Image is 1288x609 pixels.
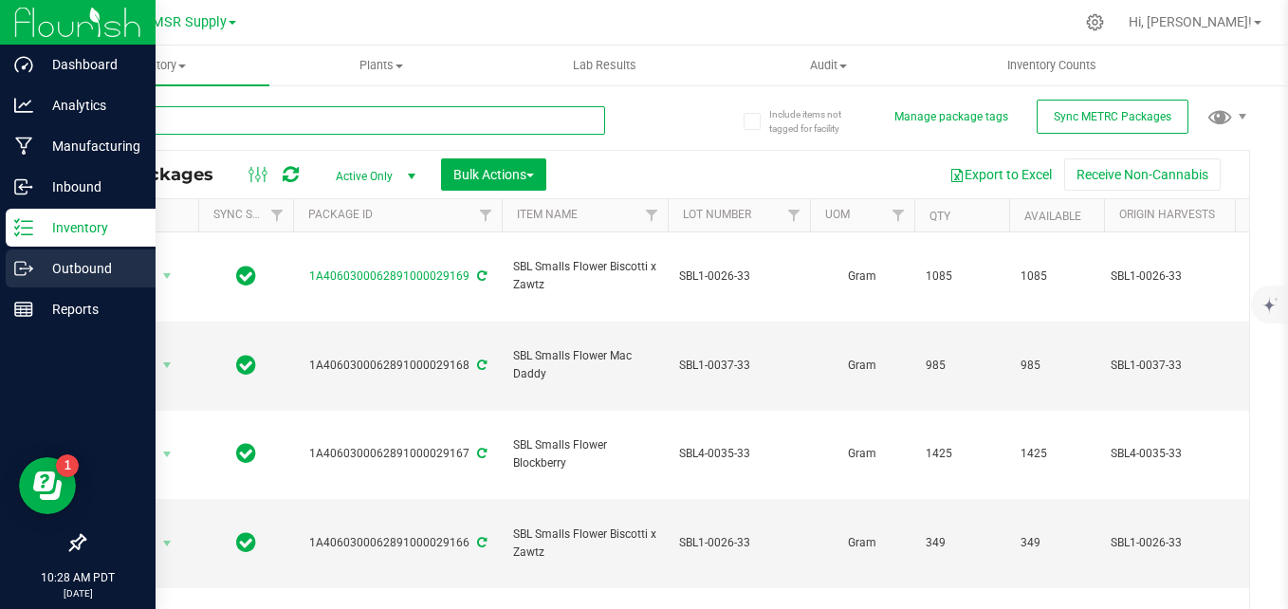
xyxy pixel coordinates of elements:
span: Inventory Counts [982,57,1122,74]
a: Item Name [517,208,578,221]
a: 1A4060300062891000029169 [309,269,469,283]
div: Value 1: SBL1-0026-33 [1111,268,1288,286]
a: UOM [825,208,850,221]
a: Available [1024,210,1081,223]
span: Hi, [PERSON_NAME]! [1129,14,1252,29]
input: Search Package ID, Item Name, SKU, Lot or Part Number... [83,106,605,135]
span: Sync from Compliance System [474,536,487,549]
div: 1A4060300062891000029166 [290,534,505,552]
span: SBL Smalls Flower Biscotti x Zawtz [513,258,656,294]
span: SBL Smalls Flower Mac Daddy [513,347,656,383]
span: SBL1-0026-33 [679,268,799,286]
iframe: Resource center unread badge [56,454,79,477]
span: Gram [821,268,903,286]
a: Inventory Counts [940,46,1164,85]
span: 1085 [926,268,998,286]
div: Value 1: SBL4-0035-33 [1111,445,1288,463]
a: Qty [929,210,950,223]
span: In Sync [236,529,256,556]
span: In Sync [236,440,256,467]
p: Outbound [33,257,147,280]
button: Sync METRC Packages [1037,100,1188,134]
span: 1085 [1021,268,1093,286]
span: SBL Smalls Flower Blockberry [513,436,656,472]
inline-svg: Inventory [14,218,33,237]
a: Filter [779,199,810,231]
iframe: Resource center [19,457,76,514]
p: Inventory [33,216,147,239]
span: select [156,352,179,378]
span: select [156,441,179,468]
span: Include items not tagged for facility [769,107,864,136]
span: In Sync [236,352,256,378]
span: Lab Results [547,57,662,74]
span: Bulk Actions [453,167,534,182]
p: Inbound [33,175,147,198]
div: Manage settings [1083,13,1107,31]
span: Sync from Compliance System [474,269,487,283]
a: Sync Status [213,208,286,221]
span: Plants [270,57,492,74]
span: SBL4-0035-33 [679,445,799,463]
span: Sync METRC Packages [1054,110,1171,123]
a: Package ID [308,208,373,221]
span: Gram [821,534,903,552]
button: Export to Excel [937,158,1064,191]
span: 349 [926,534,998,552]
a: Lab Results [493,46,717,85]
a: Filter [636,199,668,231]
span: 985 [926,357,998,375]
p: Dashboard [33,53,147,76]
span: SBL Smalls Flower Biscotti x Zawtz [513,526,656,562]
button: Bulk Actions [441,158,546,191]
span: Gram [821,445,903,463]
a: Origin Harvests [1119,208,1215,221]
div: Value 1: SBL1-0026-33 [1111,534,1288,552]
span: Audit [717,57,939,74]
div: Value 1: SBL1-0037-33 [1111,357,1288,375]
span: select [156,263,179,289]
span: Sync from Compliance System [474,447,487,460]
div: 1A4060300062891000029168 [290,357,505,375]
span: SBL1-0026-33 [679,534,799,552]
p: [DATE] [9,586,147,600]
inline-svg: Manufacturing [14,137,33,156]
button: Receive Non-Cannabis [1064,158,1221,191]
span: MSR Supply [152,14,227,30]
a: Lot Number [683,208,751,221]
span: Gram [821,357,903,375]
a: Filter [262,199,293,231]
span: All Packages [99,164,232,185]
inline-svg: Reports [14,300,33,319]
inline-svg: Outbound [14,259,33,278]
inline-svg: Analytics [14,96,33,115]
a: Inventory [46,46,269,85]
span: In Sync [236,263,256,289]
button: Manage package tags [894,109,1008,125]
p: 10:28 AM PDT [9,569,147,586]
span: Inventory [46,57,269,74]
p: Reports [33,298,147,321]
div: 1A4060300062891000029167 [290,445,505,463]
inline-svg: Inbound [14,177,33,196]
span: SBL1-0037-33 [679,357,799,375]
span: 1425 [1021,445,1093,463]
span: Sync from Compliance System [474,359,487,372]
span: 349 [1021,534,1093,552]
span: select [156,530,179,557]
a: Filter [470,199,502,231]
span: 1425 [926,445,998,463]
p: Analytics [33,94,147,117]
p: Manufacturing [33,135,147,157]
span: 985 [1021,357,1093,375]
inline-svg: Dashboard [14,55,33,74]
a: Plants [269,46,493,85]
a: Filter [883,199,914,231]
a: Audit [716,46,940,85]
